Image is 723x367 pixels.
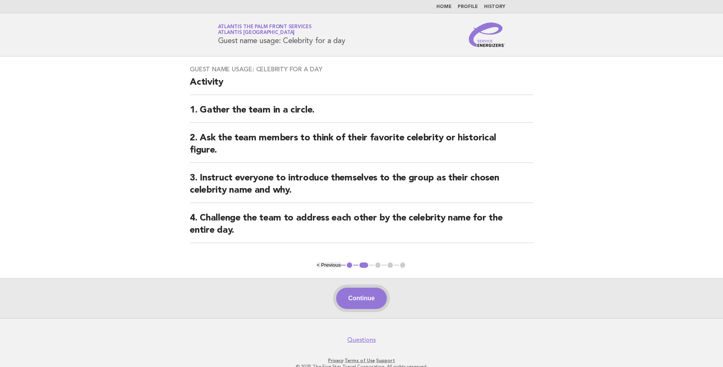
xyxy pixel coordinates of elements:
[190,76,533,95] h2: Activity
[358,261,369,269] button: 2
[317,262,341,268] button: < Previous
[190,172,533,203] h2: 3. Instruct everyone to introduce themselves to the group as their chosen celebrity name and why.
[190,132,533,163] h2: 2. Ask the team members to think of their favorite celebrity or historical figure.
[469,23,505,47] img: Service Energizers
[336,288,387,309] button: Continue
[376,358,395,363] a: Support
[190,66,533,73] h3: Guest name usage: Celebrity for a day
[458,5,478,9] a: Profile
[345,358,375,363] a: Terms of Use
[218,24,312,35] a: Atlantis The Palm Front ServicesAtlantis [GEOGRAPHIC_DATA]
[190,212,533,243] h2: 4. Challenge the team to address each other by the celebrity name for the entire day.
[346,261,353,269] button: 1
[328,358,343,363] a: Privacy
[128,357,595,364] p: · ·
[218,31,295,35] span: Atlantis [GEOGRAPHIC_DATA]
[436,5,452,9] a: Home
[190,104,533,123] h2: 1. Gather the team in a circle.
[218,25,345,45] h1: Guest name usage: Celebrity for a day
[484,5,505,9] a: History
[347,336,376,344] a: Questions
